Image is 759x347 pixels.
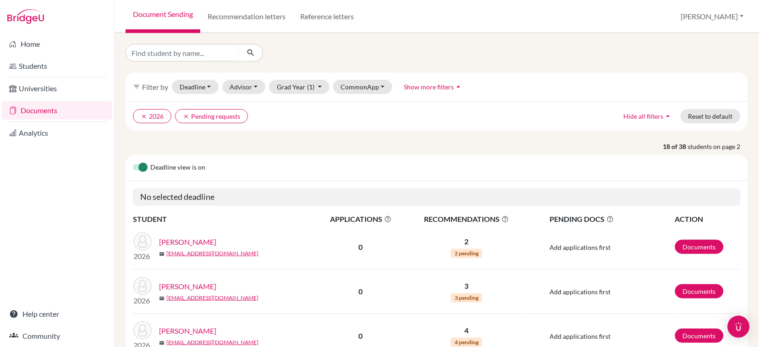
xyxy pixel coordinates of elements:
[142,83,168,91] span: Filter by
[150,162,205,173] span: Deadline view is on
[133,277,152,295] img: Maini, Mihira
[550,332,611,340] span: Add applications first
[133,109,171,123] button: clear2026
[222,80,266,94] button: Advisor
[454,82,463,91] i: arrow_drop_up
[688,142,748,151] span: students on page 2
[624,112,664,120] span: Hide all filters
[663,142,688,151] strong: 18 of 38
[396,80,471,94] button: Show more filtersarrow_drop_up
[2,57,112,75] a: Students
[675,213,741,225] th: ACTION
[681,109,741,123] button: Reset to default
[166,338,258,347] a: [EMAIL_ADDRESS][DOMAIN_NAME]
[133,232,152,251] img: Kumar, Ashnoor
[7,9,44,24] img: Bridge-U
[2,35,112,53] a: Home
[159,251,165,257] span: mail
[159,281,216,292] a: [PERSON_NAME]
[550,243,611,251] span: Add applications first
[133,251,152,262] p: 2026
[133,188,741,206] h5: No selected deadline
[133,321,152,340] img: Makkar, Jaiveer
[2,124,112,142] a: Analytics
[166,249,258,258] a: [EMAIL_ADDRESS][DOMAIN_NAME]
[2,305,112,323] a: Help center
[141,113,147,120] i: clear
[317,214,405,225] span: APPLICATIONS
[159,296,165,301] span: mail
[664,111,673,121] i: arrow_drop_up
[307,83,314,91] span: (1)
[159,325,216,336] a: [PERSON_NAME]
[2,327,112,345] a: Community
[359,242,363,251] b: 0
[406,281,528,292] p: 3
[550,288,611,296] span: Add applications first
[133,295,152,306] p: 2026
[359,331,363,340] b: 0
[404,83,454,91] span: Show more filters
[406,214,528,225] span: RECOMMENDATIONS
[2,101,112,120] a: Documents
[175,109,248,123] button: clearPending requests
[451,338,482,347] span: 4 pending
[183,113,189,120] i: clear
[451,293,482,303] span: 3 pending
[677,8,748,25] button: [PERSON_NAME]
[451,249,482,258] span: 2 pending
[133,213,316,225] th: STUDENT
[675,240,724,254] a: Documents
[2,79,112,98] a: Universities
[406,325,528,336] p: 4
[728,316,750,338] div: Open Intercom Messenger
[126,44,239,61] input: Find student by name...
[359,287,363,296] b: 0
[269,80,330,94] button: Grad Year(1)
[133,83,140,90] i: filter_list
[675,329,724,343] a: Documents
[159,237,216,248] a: [PERSON_NAME]
[550,214,674,225] span: PENDING DOCS
[333,80,393,94] button: CommonApp
[616,109,681,123] button: Hide all filtersarrow_drop_up
[159,340,165,346] span: mail
[406,236,528,247] p: 2
[166,294,258,302] a: [EMAIL_ADDRESS][DOMAIN_NAME]
[172,80,219,94] button: Deadline
[675,284,724,298] a: Documents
